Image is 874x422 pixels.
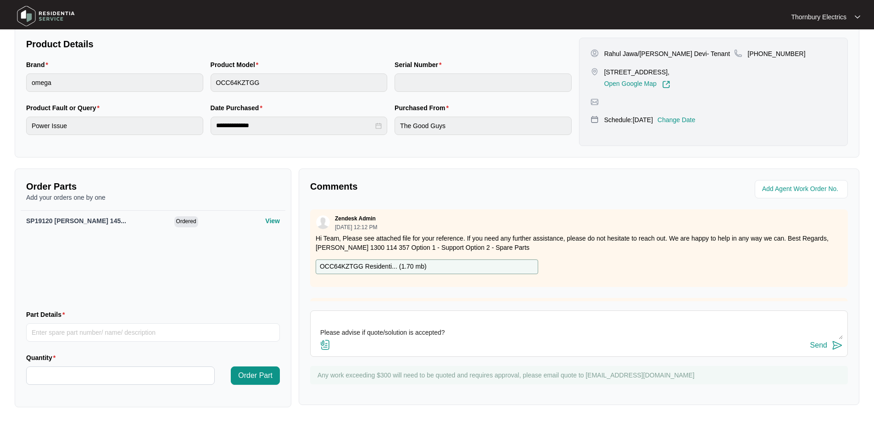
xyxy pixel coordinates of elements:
label: Quantity [26,353,59,362]
p: Order Parts [26,180,280,193]
button: Send [810,339,843,352]
input: Product Fault or Query [26,117,203,135]
p: Product Details [26,38,572,51]
label: Product Model [211,60,262,69]
input: Quantity [27,367,214,384]
div: Send [810,341,827,349]
p: Comments [310,180,573,193]
input: Date Purchased [216,121,374,130]
input: Part Details [26,323,280,342]
p: Add your orders one by one [26,193,280,202]
label: Brand [26,60,52,69]
p: Schedule: [DATE] [604,115,653,124]
img: map-pin [590,115,599,124]
img: map-pin [590,98,599,106]
img: residentia service logo [14,2,78,30]
img: user.svg [316,215,330,229]
span: Order Part [238,370,273,381]
p: Rahul Jawa/[PERSON_NAME] Devi- Tenant [604,49,730,58]
label: Purchased From [395,103,452,113]
label: Date Purchased [211,103,266,113]
img: file-attachment-doc.svg [320,339,331,350]
p: Any work exceeding $300 will need to be quoted and requires approval, please email quote to [EMAI... [317,371,843,380]
textarea: Good Morning, We attended this Warranty Job [DATE] and the new cooktop sent (OCC604KZ) is a diffe... [315,315,843,339]
p: Change Date [657,115,696,124]
span: Ordered [174,216,198,227]
img: user-pin [590,49,599,57]
p: Thornbury Electrics [791,12,846,22]
p: Hi Team, Please see attached file for your reference. If you need any further assistance, please ... [316,234,842,252]
img: dropdown arrow [855,15,860,19]
p: [DATE] 12:12 PM [335,225,377,230]
span: SP19120 [PERSON_NAME] 145... [26,217,126,225]
input: Product Model [211,73,388,92]
label: Part Details [26,310,69,319]
a: Open Google Map [604,80,670,89]
input: Add Agent Work Order No. [762,184,842,195]
img: map-pin [734,49,742,57]
input: Brand [26,73,203,92]
p: [PHONE_NUMBER] [748,49,806,58]
button: Order Part [231,366,280,385]
input: Purchased From [395,117,572,135]
input: Serial Number [395,73,572,92]
p: Zendesk Admin [335,215,376,222]
img: Link-External [662,80,670,89]
img: map-pin [590,68,599,76]
label: Serial Number [395,60,445,69]
p: [STREET_ADDRESS], [604,68,670,77]
label: Product Fault or Query [26,103,103,113]
img: send-icon.svg [832,340,843,351]
p: OCC64KZTGG Residenti... ( 1.70 mb ) [320,262,427,272]
p: View [265,216,280,225]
